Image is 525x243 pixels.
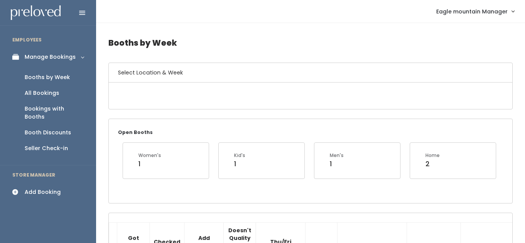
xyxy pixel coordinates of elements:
[138,152,161,159] div: Women's
[425,152,440,159] div: Home
[25,73,70,81] div: Booths by Week
[234,152,245,159] div: Kid's
[425,159,440,169] div: 2
[436,7,508,16] span: Eagle mountain Manager
[429,3,522,20] a: Eagle mountain Manager
[330,152,344,159] div: Men's
[108,32,513,53] h4: Booths by Week
[109,63,512,83] h6: Select Location & Week
[25,53,76,61] div: Manage Bookings
[330,159,344,169] div: 1
[25,188,61,196] div: Add Booking
[25,89,59,97] div: All Bookings
[11,5,61,20] img: preloved logo
[25,105,84,121] div: Bookings with Booths
[234,159,245,169] div: 1
[25,129,71,137] div: Booth Discounts
[138,159,161,169] div: 1
[25,144,68,152] div: Seller Check-in
[118,129,153,136] small: Open Booths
